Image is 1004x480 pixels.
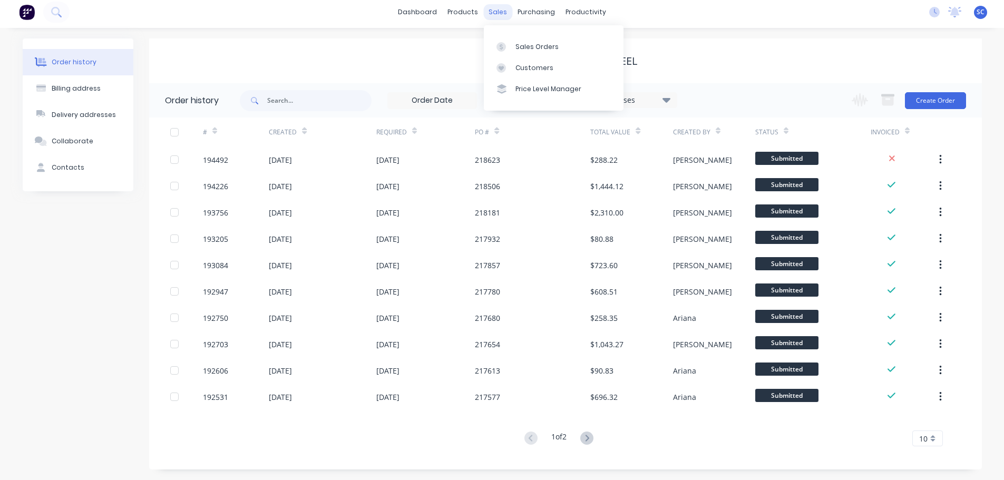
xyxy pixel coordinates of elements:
span: Submitted [755,231,818,244]
div: products [442,4,483,20]
div: $723.60 [590,260,618,271]
div: [DATE] [269,233,292,244]
div: 1 of 2 [551,431,567,446]
div: Created [269,128,297,137]
div: $1,444.12 [590,181,623,192]
div: 193084 [203,260,228,271]
div: Required [376,128,407,137]
input: Order Date [388,93,476,109]
span: Submitted [755,363,818,376]
span: Submitted [755,178,818,191]
div: [DATE] [376,339,399,350]
div: Order history [165,94,219,107]
div: 192750 [203,312,228,324]
button: Create Order [905,92,966,109]
div: purchasing [512,4,560,20]
span: 10 [919,433,928,444]
div: [DATE] [376,286,399,297]
img: Factory [19,4,35,20]
a: dashboard [393,4,442,20]
div: [DATE] [269,312,292,324]
div: Total Value [590,128,630,137]
div: 11 Statuses [588,94,677,106]
div: 217780 [475,286,500,297]
div: 192531 [203,391,228,403]
div: $1,043.27 [590,339,623,350]
a: Customers [484,57,623,79]
div: Created By [673,117,755,146]
div: $2,310.00 [590,207,623,218]
div: # [203,117,269,146]
div: $80.88 [590,233,613,244]
div: [DATE] [269,339,292,350]
button: Order history [23,49,133,75]
div: PO # [475,117,590,146]
div: [DATE] [376,233,399,244]
span: Submitted [755,152,818,165]
div: Required [376,117,475,146]
button: Delivery addresses [23,102,133,128]
div: [DATE] [269,207,292,218]
div: 217680 [475,312,500,324]
span: Submitted [755,389,818,402]
div: 192703 [203,339,228,350]
div: $258.35 [590,312,618,324]
div: productivity [560,4,611,20]
div: 217613 [475,365,500,376]
div: 192606 [203,365,228,376]
input: Search... [267,90,372,111]
div: [DATE] [376,154,399,165]
div: Status [755,128,778,137]
div: PO # [475,128,489,137]
div: [DATE] [376,312,399,324]
div: Invoiced [871,117,937,146]
div: Billing address [52,84,101,93]
span: SC [977,7,984,17]
div: Ariana [673,365,696,376]
div: 193205 [203,233,228,244]
span: Submitted [755,336,818,349]
div: Collaborate [52,136,93,146]
div: 193756 [203,207,228,218]
div: $288.22 [590,154,618,165]
div: Total Value [590,117,672,146]
button: Contacts [23,154,133,181]
div: 217577 [475,391,500,403]
div: Price Level Manager [515,84,581,94]
div: [DATE] [269,365,292,376]
div: 217932 [475,233,500,244]
div: Delivery addresses [52,110,116,120]
div: Ariana [673,312,696,324]
div: [PERSON_NAME] [673,260,732,271]
div: 218506 [475,181,500,192]
div: [DATE] [269,181,292,192]
div: Order history [52,57,96,67]
div: 217654 [475,339,500,350]
div: $90.83 [590,365,613,376]
a: Price Level Manager [484,79,623,100]
div: Customers [515,63,553,73]
span: Submitted [755,310,818,323]
div: [PERSON_NAME] [673,339,732,350]
div: [DATE] [269,154,292,165]
a: Sales Orders [484,36,623,57]
div: [PERSON_NAME] [673,286,732,297]
div: $696.32 [590,391,618,403]
div: Created By [673,128,710,137]
div: 218623 [475,154,500,165]
div: 192947 [203,286,228,297]
div: Ariana [673,391,696,403]
div: sales [483,4,512,20]
div: 217857 [475,260,500,271]
div: Invoiced [871,128,900,137]
div: Sales Orders [515,42,559,52]
div: [DATE] [376,391,399,403]
button: Billing address [23,75,133,102]
div: [PERSON_NAME] [673,154,732,165]
div: 194492 [203,154,228,165]
button: Collaborate [23,128,133,154]
div: Status [755,117,871,146]
span: Submitted [755,283,818,297]
div: 194226 [203,181,228,192]
span: Submitted [755,257,818,270]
